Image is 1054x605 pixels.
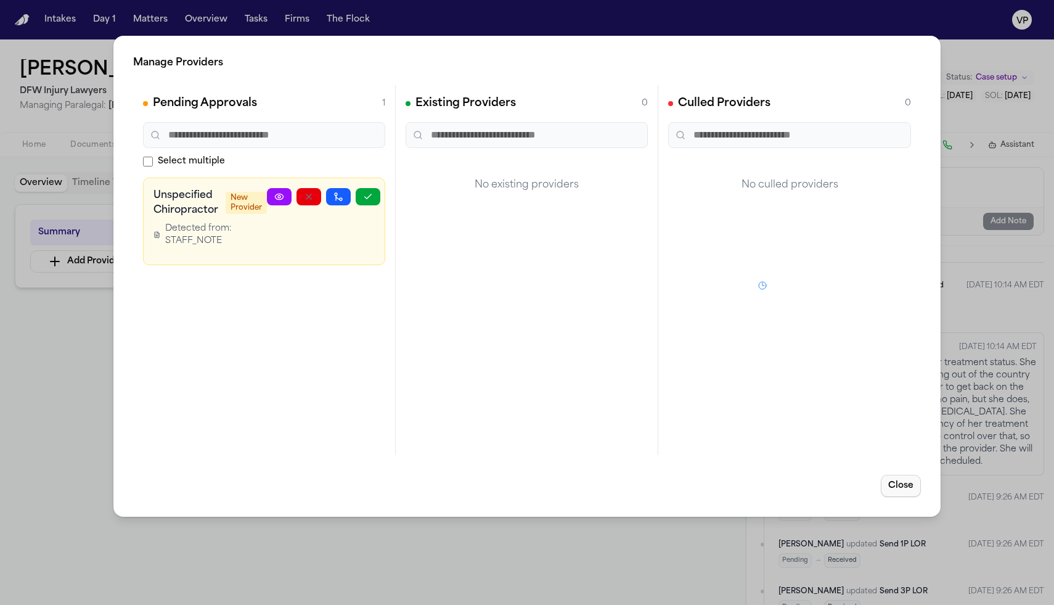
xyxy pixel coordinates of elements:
[153,95,257,112] h2: Pending Approvals
[881,475,921,497] button: Close
[296,188,321,205] button: Reject
[668,158,911,212] div: No culled providers
[642,97,648,110] span: 0
[415,95,516,112] h2: Existing Providers
[382,97,385,110] span: 1
[406,158,648,212] div: No existing providers
[165,223,267,247] span: Detected from: STAFF_NOTE
[326,188,351,205] button: Merge
[678,95,770,112] h2: Culled Providers
[905,97,911,110] span: 0
[226,192,267,214] span: New Provider
[143,157,153,167] input: Select multiple
[158,155,225,168] span: Select multiple
[133,56,921,70] h2: Manage Providers
[267,188,292,205] a: View Provider
[153,188,218,218] h3: Unspecified Chiropractor
[356,188,380,205] button: Approve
